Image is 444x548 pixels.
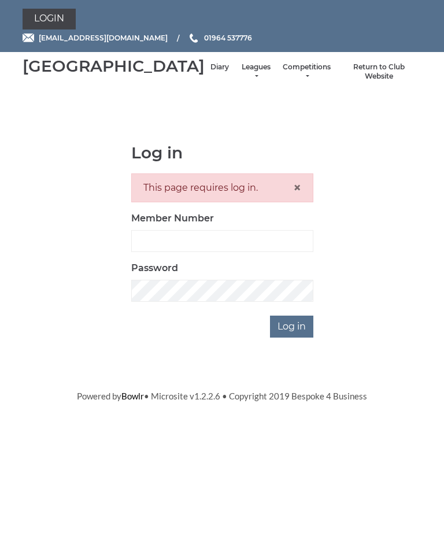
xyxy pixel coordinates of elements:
[210,62,229,72] a: Diary
[240,62,271,82] a: Leagues
[342,62,416,82] a: Return to Club Website
[190,34,198,43] img: Phone us
[131,144,313,162] h1: Log in
[23,57,205,75] div: [GEOGRAPHIC_DATA]
[204,34,252,42] span: 01964 537776
[131,261,178,275] label: Password
[121,391,144,401] a: Bowlr
[131,173,313,202] div: This page requires log in.
[270,316,313,338] input: Log in
[131,212,214,225] label: Member Number
[23,34,34,42] img: Email
[39,34,168,42] span: [EMAIL_ADDRESS][DOMAIN_NAME]
[77,391,367,401] span: Powered by • Microsite v1.2.2.6 • Copyright 2019 Bespoke 4 Business
[283,62,331,82] a: Competitions
[188,32,252,43] a: Phone us 01964 537776
[293,181,301,195] button: Close
[23,32,168,43] a: Email [EMAIL_ADDRESS][DOMAIN_NAME]
[23,9,76,29] a: Login
[293,179,301,196] span: ×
